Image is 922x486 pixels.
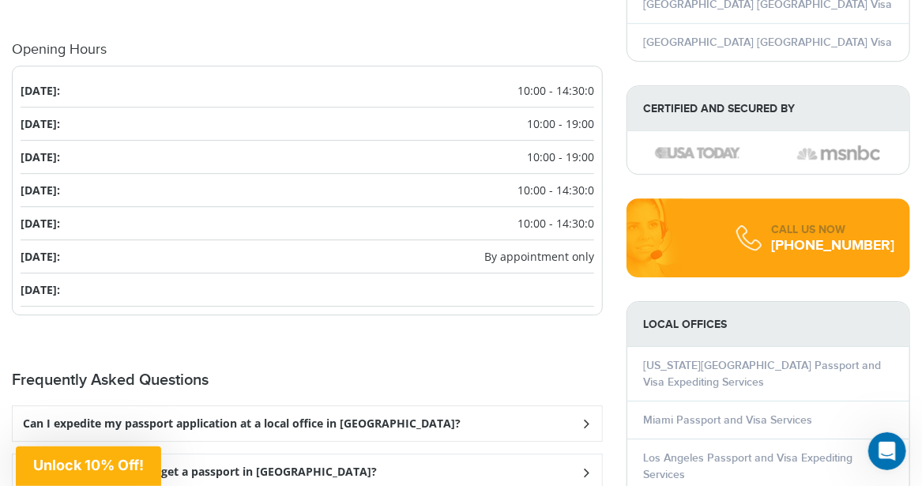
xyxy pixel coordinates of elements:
li: [DATE]: [21,74,594,107]
li: [DATE]: [21,240,594,273]
span: 10:00 - 14:30:0 [517,215,594,232]
li: [DATE]: [21,174,594,207]
img: image description [655,147,740,159]
a: Los Angeles Passport and Visa Expediting Services [643,451,852,481]
li: [DATE]: [21,107,594,141]
li: [DATE]: [21,141,594,174]
h4: Opening Hours [12,42,603,58]
div: CALL US NOW [771,222,894,238]
span: 10:00 - 14:30:0 [517,82,594,99]
span: By appointment only [484,248,594,265]
li: [DATE]: [21,207,594,240]
span: 10:00 - 19:00 [527,149,594,165]
strong: LOCAL OFFICES [627,302,909,347]
iframe: Intercom live chat [868,432,906,470]
div: Unlock 10% Off! [16,446,161,486]
img: image description [797,143,880,162]
h2: Frequently Asked Questions [12,371,603,390]
h3: Can I expedite my passport application at a local office in [GEOGRAPHIC_DATA]? [23,417,461,431]
span: 10:00 - 19:00 [527,115,594,132]
a: [GEOGRAPHIC_DATA] [GEOGRAPHIC_DATA] Visa [643,36,892,49]
h3: How long does it take to get a passport in [GEOGRAPHIC_DATA]? [23,465,377,479]
span: 10:00 - 14:30:0 [517,182,594,198]
div: [PHONE_NUMBER] [771,238,894,254]
span: Unlock 10% Off! [33,457,144,473]
a: [US_STATE][GEOGRAPHIC_DATA] Passport and Visa Expediting Services [643,359,881,389]
strong: Certified and Secured by [627,86,909,131]
li: [DATE]: [21,273,594,307]
a: Miami Passport and Visa Services [643,413,812,427]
